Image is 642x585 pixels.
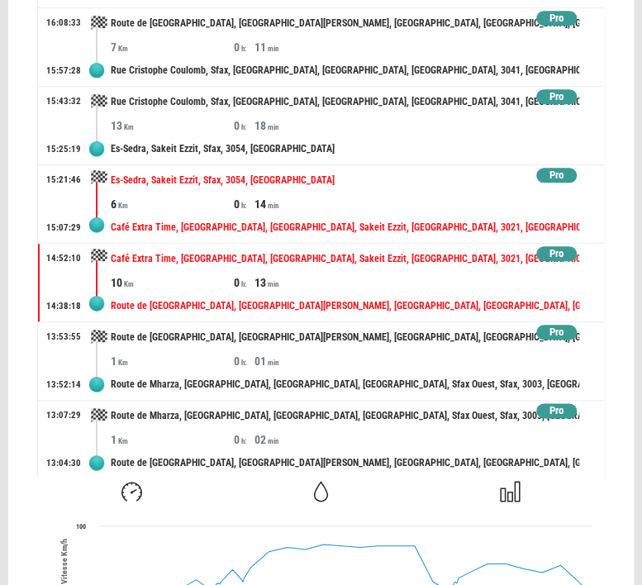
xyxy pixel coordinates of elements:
div: Café Extra Time, [GEOGRAPHIC_DATA], [GEOGRAPHIC_DATA], Sakeit Ezzit, [GEOGRAPHIC_DATA], 3021, [GE... [111,212,579,243]
div: Rue Cristophe Coulomb, Sfax, [GEOGRAPHIC_DATA], [GEOGRAPHIC_DATA], [GEOGRAPHIC_DATA], 3041, [GEOG... [111,87,579,117]
div: 1 [111,353,234,369]
div: 13:07:29 [46,409,81,422]
div: Route de [GEOGRAPHIC_DATA], [GEOGRAPHIC_DATA][PERSON_NAME], [GEOGRAPHIC_DATA], [GEOGRAPHIC_DATA],... [111,8,579,39]
div: 1 [111,431,234,448]
div: Café Extra Time, [GEOGRAPHIC_DATA], [GEOGRAPHIC_DATA], Sakeit Ezzit, [GEOGRAPHIC_DATA], 3021, [GE... [111,244,579,274]
div: 0 [234,274,254,291]
text: 100 [76,523,86,530]
div: 0 [234,39,254,55]
span: Vitesse Km/h [59,539,69,584]
div: 15:25:19 [46,143,81,156]
div: 0 [234,196,254,212]
div: 14:52:10 [46,252,81,265]
div: Pro [536,246,577,262]
div: 13 [111,117,234,134]
div: 18 [254,117,378,134]
div: Es-Sedra, Sakeit Ezzit, Sfax, 3054, [GEOGRAPHIC_DATA] [111,134,579,164]
div: 13:52:14 [46,378,81,392]
div: Route de [GEOGRAPHIC_DATA], [GEOGRAPHIC_DATA][PERSON_NAME], [GEOGRAPHIC_DATA], [GEOGRAPHIC_DATA],... [111,448,579,478]
div: Route de Mharza, [GEOGRAPHIC_DATA], [GEOGRAPHIC_DATA], [GEOGRAPHIC_DATA], Sfax Ouest, Sfax, 3003,... [111,401,579,431]
div: 14:38:18 [46,300,81,313]
div: 13 [254,274,378,291]
div: 15:07:29 [46,221,81,235]
div: 11 [254,39,378,55]
div: 16:08:33 [46,17,81,30]
div: 10 [111,274,234,291]
div: Route de Mharza, [GEOGRAPHIC_DATA], [GEOGRAPHIC_DATA], [GEOGRAPHIC_DATA], Sfax Ouest, Sfax, 3003,... [111,369,579,400]
div: 0 [234,431,254,448]
div: 14 [254,196,378,212]
div: 15:57:28 [46,64,81,78]
div: 02 [254,431,378,448]
div: Route de [GEOGRAPHIC_DATA], [GEOGRAPHIC_DATA][PERSON_NAME], [GEOGRAPHIC_DATA], [GEOGRAPHIC_DATA],... [111,291,579,321]
div: 0 [234,353,254,369]
div: Pro [536,89,577,105]
div: Rue Cristophe Coulomb, Sfax, [GEOGRAPHIC_DATA], [GEOGRAPHIC_DATA], [GEOGRAPHIC_DATA], 3041, [GEOG... [111,55,579,86]
div: Pro [536,11,577,26]
div: 7 [111,39,234,55]
div: 15:43:32 [46,95,81,108]
div: Pro [536,403,577,419]
div: 01 [254,353,378,369]
div: Route de [GEOGRAPHIC_DATA], [GEOGRAPHIC_DATA][PERSON_NAME], [GEOGRAPHIC_DATA], [GEOGRAPHIC_DATA],... [111,322,579,353]
div: 15:21:46 [46,174,81,187]
div: 0 [234,117,254,134]
div: Es-Sedra, Sakeit Ezzit, Sfax, 3054, [GEOGRAPHIC_DATA] [111,165,579,196]
div: Pro [536,168,577,183]
div: 6 [111,196,234,212]
div: Pro [536,325,577,340]
div: 13:53:55 [46,331,81,344]
div: 13:04:30 [46,457,81,470]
